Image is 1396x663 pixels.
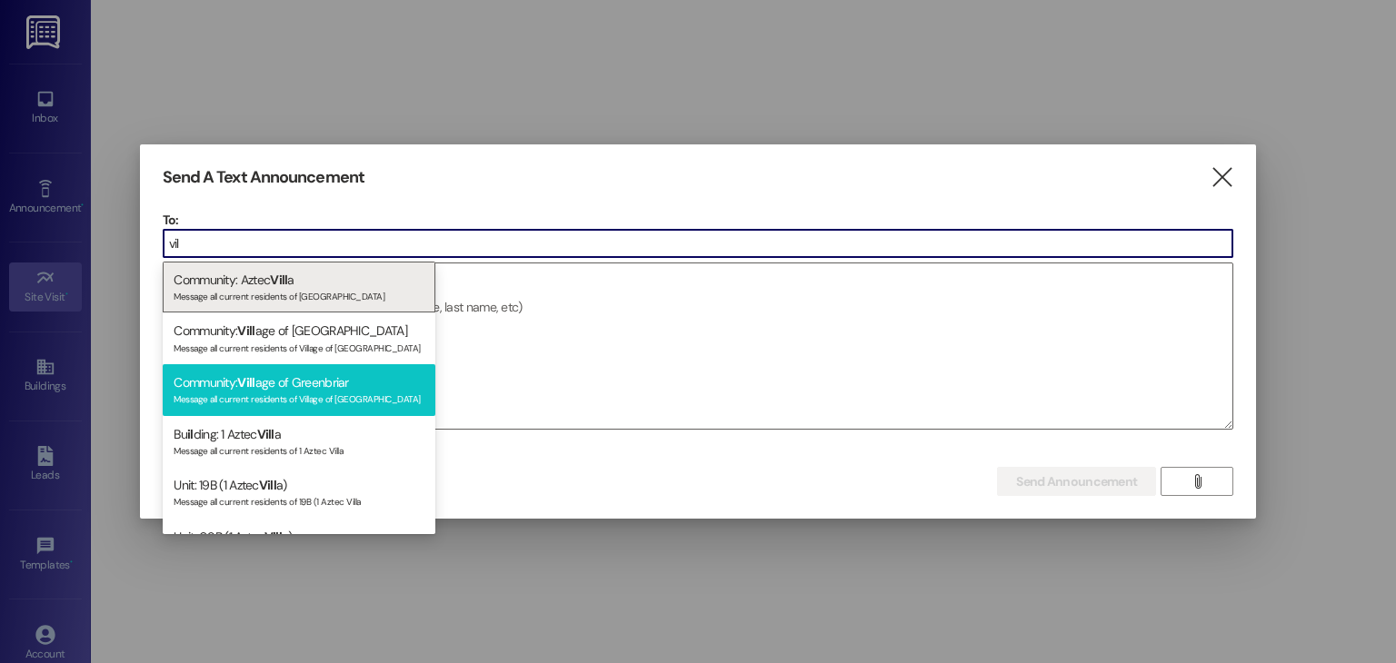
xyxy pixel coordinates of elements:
[187,426,194,442] span: il
[997,467,1156,496] button: Send Announcement
[163,467,435,519] div: Unit: 19B (1 Aztec a)
[237,374,254,391] span: Vill
[163,416,435,468] div: Bu ding: 1 Aztec a
[163,167,364,188] h3: Send A Text Announcement
[270,272,287,288] span: Vill
[1191,474,1204,489] i: 
[163,211,1234,229] p: To:
[259,477,276,493] span: Vill
[174,441,424,457] div: Message all current residents of 1 Aztec Villa
[164,230,1233,257] input: Type to select the units, buildings, or communities you want to message. (e.g. 'Unit 1A', 'Buildi...
[174,492,424,508] div: Message all current residents of 19B (1 Aztec Villa
[163,312,435,364] div: Community: age of [GEOGRAPHIC_DATA]
[163,262,435,313] div: Community: Aztec a
[163,519,435,570] div: Unit: 08B (1 Aztec a)
[237,322,254,339] span: Vill
[174,390,424,405] div: Message all current residents of Village of [GEOGRAPHIC_DATA]
[1210,168,1234,187] i: 
[1016,472,1137,491] span: Send Announcement
[264,529,282,545] span: Vill
[257,426,274,442] span: Vill
[163,364,435,416] div: Community: age of Greenbriar
[174,339,424,354] div: Message all current residents of Village of [GEOGRAPHIC_DATA]
[174,287,424,302] div: Message all current residents of [GEOGRAPHIC_DATA]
